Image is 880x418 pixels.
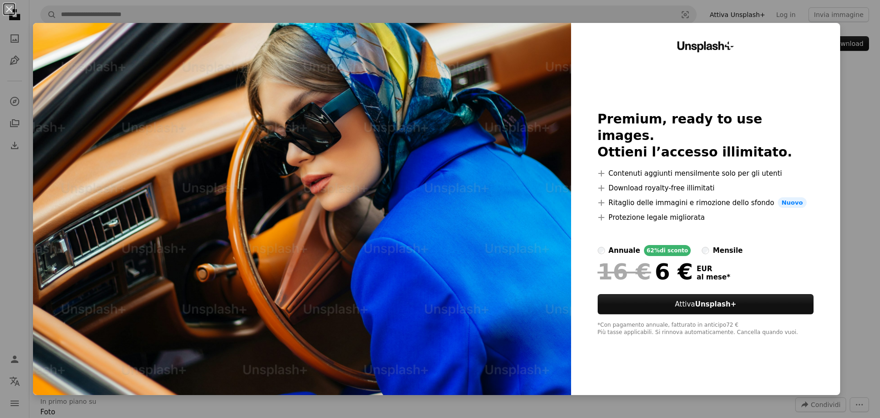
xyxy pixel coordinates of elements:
span: EUR [697,265,730,273]
li: Download royalty-free illimitati [598,183,814,194]
div: mensile [713,245,742,256]
button: AttivaUnsplash+ [598,294,814,314]
div: 62% di sconto [644,245,691,256]
span: 16 € [598,260,651,284]
li: Contenuti aggiunti mensilmente solo per gli utenti [598,168,814,179]
input: mensile [702,247,709,254]
strong: Unsplash+ [695,300,737,308]
div: 6 € [598,260,693,284]
div: annuale [609,245,640,256]
li: Ritaglio delle immagini e rimozione dello sfondo [598,197,814,208]
li: Protezione legale migliorata [598,212,814,223]
input: annuale62%di sconto [598,247,605,254]
h2: Premium, ready to use images. Ottieni l’accesso illimitato. [598,111,814,161]
span: al mese * [697,273,730,281]
span: Nuovo [778,197,806,208]
div: *Con pagamento annuale, fatturato in anticipo 72 € Più tasse applicabili. Si rinnova automaticame... [598,322,814,336]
